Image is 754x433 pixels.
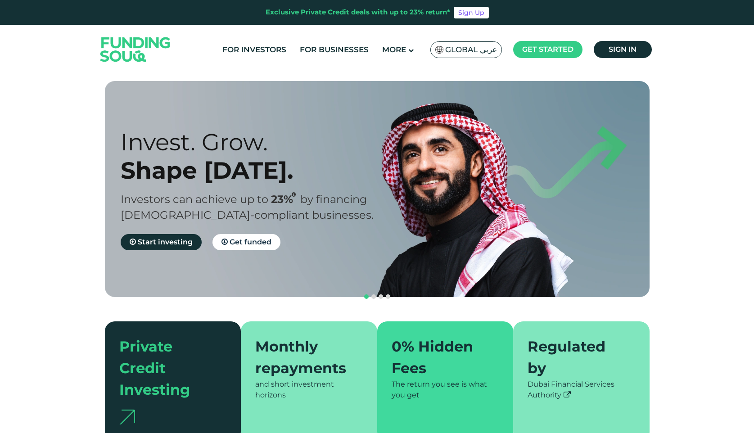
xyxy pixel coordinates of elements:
[594,41,652,58] a: Sign in
[271,193,300,206] span: 23%
[119,410,135,424] img: arrow
[255,379,363,401] div: and short investment horizons
[382,45,406,54] span: More
[392,336,488,379] div: 0% Hidden Fees
[292,192,296,197] i: 23% IRR (expected) ~ 15% Net yield (expected)
[609,45,637,54] span: Sign in
[212,234,280,250] a: Get funded
[454,7,489,18] a: Sign Up
[91,27,180,72] img: Logo
[220,42,289,57] a: For Investors
[121,234,202,250] a: Start investing
[121,193,268,206] span: Investors can achieve up to
[384,293,392,300] button: navigation
[445,45,497,55] span: Global عربي
[435,46,443,54] img: SA Flag
[370,293,377,300] button: navigation
[266,7,450,18] div: Exclusive Private Credit deals with up to 23% return*
[255,336,352,379] div: Monthly repayments
[377,293,384,300] button: navigation
[528,336,624,379] div: Regulated by
[522,45,573,54] span: Get started
[363,293,370,300] button: navigation
[230,238,271,246] span: Get funded
[119,336,216,401] div: Private Credit Investing
[138,238,193,246] span: Start investing
[298,42,371,57] a: For Businesses
[121,128,393,156] div: Invest. Grow.
[121,156,393,185] div: Shape [DATE].
[392,379,499,401] div: The return you see is what you get
[528,379,635,401] div: Dubai Financial Services Authority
